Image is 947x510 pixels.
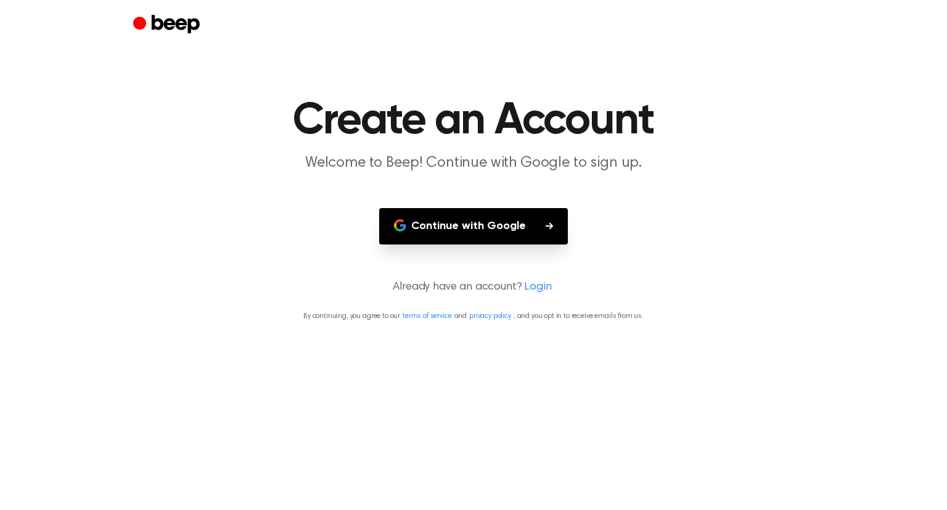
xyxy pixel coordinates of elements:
[158,99,789,143] h1: Create an Account
[15,311,932,322] p: By continuing, you agree to our and , and you opt in to receive emails from us.
[403,312,451,320] a: terms of service
[133,13,203,37] a: Beep
[15,279,932,296] p: Already have an account?
[469,312,511,320] a: privacy policy
[524,279,551,296] a: Login
[379,208,568,245] button: Continue with Google
[237,153,710,173] p: Welcome to Beep! Continue with Google to sign up.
